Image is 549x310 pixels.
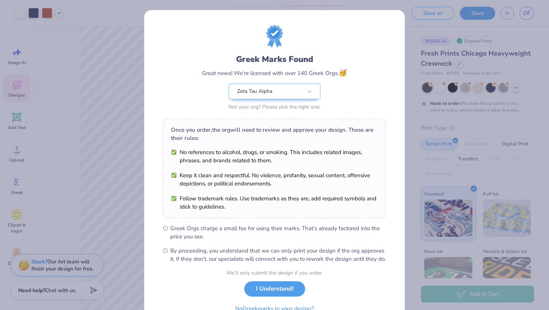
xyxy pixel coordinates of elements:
div: Not your org? Please pick the right one. [229,103,320,111]
li: Keep it clean and respectful. No violence, profanity, sexual content, offensive depictions, or po... [171,171,378,188]
li: No references to alcohol, drugs, or smoking. This includes related images, phrases, and brands re... [171,148,378,165]
div: We’ll only submit the design if you order. [226,269,323,277]
span: By proceeding, you understand that we can only print your design if the org approves it. If they ... [170,247,386,263]
span: Greek Orgs charge a small fee for using their marks. That’s already factored into the price you see. [170,224,386,241]
div: Greek Marks Found [236,53,313,65]
button: I Understand! [244,281,305,297]
span: 🥳 [339,68,347,77]
div: Great news! We're licensed with over 140 Greek Orgs. [202,68,347,78]
div: Once you order, the org will need to review and approve your design. These are their rules: [171,126,378,142]
img: License badge [266,25,283,47]
li: Follow trademark rules. Use trademarks as they are, add required symbols and stick to guidelines. [171,194,378,211]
